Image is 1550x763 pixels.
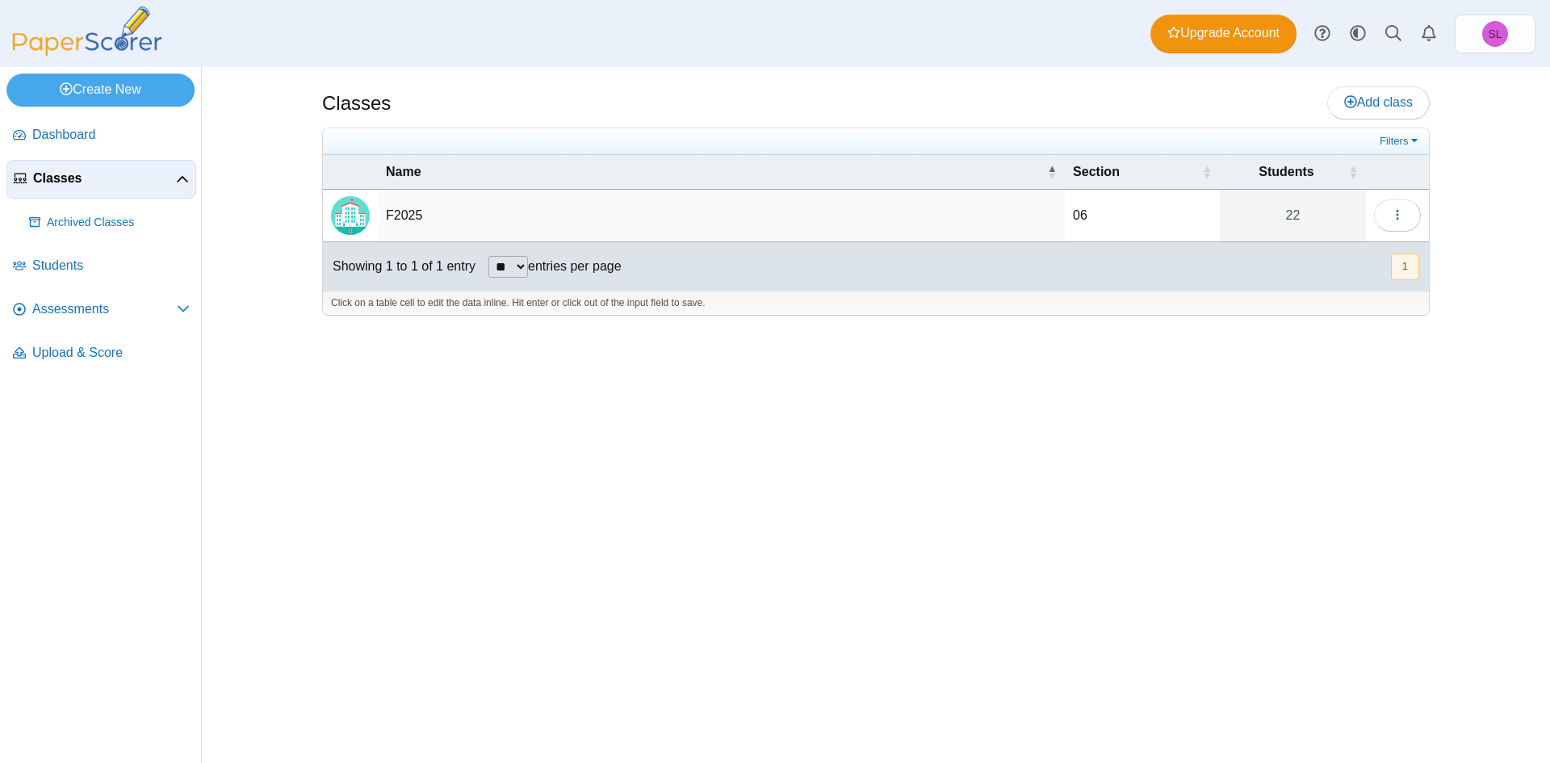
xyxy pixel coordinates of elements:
span: Name : Activate to invert sorting [1047,164,1057,180]
div: Showing 1 to 1 of 1 entry [323,242,475,291]
img: PaperScorer [6,6,168,56]
h1: Classes [322,90,391,117]
a: Upgrade Account [1150,15,1297,53]
a: Archived Classes [23,203,196,242]
span: Dashboard [32,126,190,144]
a: Assessments [6,291,196,329]
span: Assessments [32,300,177,318]
a: Students [6,247,196,286]
label: entries per page [528,259,622,273]
span: Upgrade Account [1167,24,1280,42]
a: Filters [1376,133,1425,149]
button: 1 [1391,254,1419,280]
a: 22 [1220,190,1366,241]
span: Add class [1344,95,1413,109]
span: Upload & Score [32,344,190,362]
a: Alerts [1411,16,1447,52]
span: Section : Activate to sort [1202,164,1212,180]
a: Create New [6,73,195,106]
a: Dashboard [6,116,196,155]
span: Samala Lewis [1482,21,1508,47]
a: PaperScorer [6,44,168,58]
span: Students : Activate to sort [1348,164,1358,180]
span: Section [1073,163,1199,181]
span: Students [1228,163,1345,181]
a: Samala Lewis [1455,15,1535,53]
span: Name [386,163,1044,181]
a: Upload & Score [6,334,196,373]
span: Archived Classes [47,215,190,231]
div: Click on a table cell to edit the data inline. Hit enter or click out of the input field to save. [323,291,1429,315]
img: Locally created class [331,196,370,235]
span: Samala Lewis [1488,28,1502,40]
span: Classes [33,170,176,187]
td: 06 [1065,190,1220,242]
a: Add class [1327,86,1430,119]
span: Students [32,257,190,275]
a: Classes [6,160,196,199]
nav: pagination [1389,254,1419,280]
td: F2025 [378,190,1065,242]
